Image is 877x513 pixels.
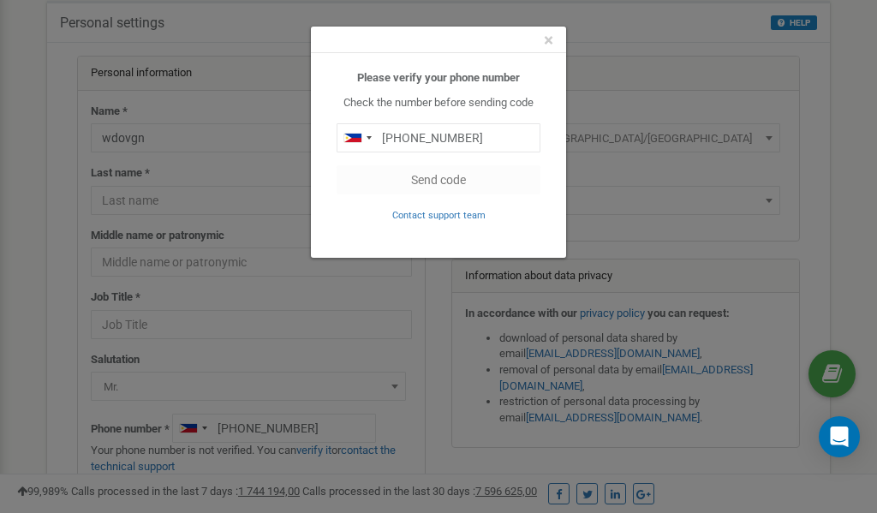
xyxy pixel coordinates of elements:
[337,124,377,152] div: Telephone country code
[337,165,540,194] button: Send code
[544,32,553,50] button: Close
[544,30,553,51] span: ×
[337,123,540,152] input: 0905 123 4567
[819,416,860,457] div: Open Intercom Messenger
[392,208,486,221] a: Contact support team
[337,95,540,111] p: Check the number before sending code
[357,71,520,84] b: Please verify your phone number
[392,210,486,221] small: Contact support team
